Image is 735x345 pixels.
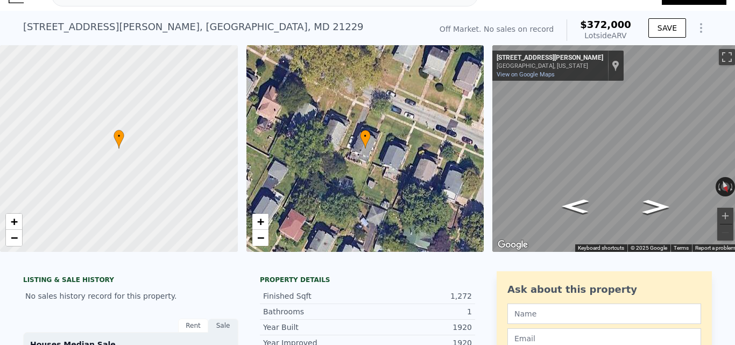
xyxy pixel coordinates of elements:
div: Property details [260,276,475,284]
div: 1,272 [367,291,472,301]
button: Toggle fullscreen view [719,49,735,65]
div: [GEOGRAPHIC_DATA], [US_STATE] [497,62,603,69]
a: Open this area in Google Maps (opens a new window) [495,238,531,252]
div: Ask about this property [507,282,701,297]
a: Show location on map [612,60,619,72]
a: Zoom out [6,230,22,246]
div: Year Built [263,322,367,333]
a: View on Google Maps [497,71,555,78]
div: No sales history record for this property. [23,286,238,306]
span: + [11,215,18,228]
div: • [114,130,124,149]
path: Go East, N Rock Glen Rd [550,196,600,217]
span: $372,000 [580,19,631,30]
div: Bathrooms [263,306,367,317]
button: Zoom in [717,208,733,224]
button: Keyboard shortcuts [578,244,624,252]
div: [STREET_ADDRESS][PERSON_NAME] , [GEOGRAPHIC_DATA] , MD 21229 [23,19,364,34]
span: © 2025 Google [631,245,667,251]
span: − [11,231,18,244]
button: Show Options [690,17,712,39]
span: • [114,131,124,141]
div: Finished Sqft [263,291,367,301]
a: Zoom out [252,230,268,246]
path: Go Northwest, N Rock Glen Rd [631,196,681,217]
div: • [360,130,371,149]
div: [STREET_ADDRESS][PERSON_NAME] [497,54,603,62]
span: • [360,131,371,141]
input: Name [507,304,701,324]
span: − [257,231,264,244]
a: Zoom in [252,214,268,230]
button: Zoom out [717,224,733,241]
div: Lotside ARV [580,30,631,41]
button: Rotate counterclockwise [716,177,722,196]
div: 1 [367,306,472,317]
div: Off Market. No sales on record [440,24,554,34]
a: Zoom in [6,214,22,230]
button: SAVE [648,18,686,38]
div: Sale [208,319,238,333]
div: Rent [178,319,208,333]
button: Reset the view [718,177,732,198]
a: Terms (opens in new tab) [674,245,689,251]
div: 1920 [367,322,472,333]
span: + [257,215,264,228]
img: Google [495,238,531,252]
div: LISTING & SALE HISTORY [23,276,238,286]
button: Rotate clockwise [729,177,735,196]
